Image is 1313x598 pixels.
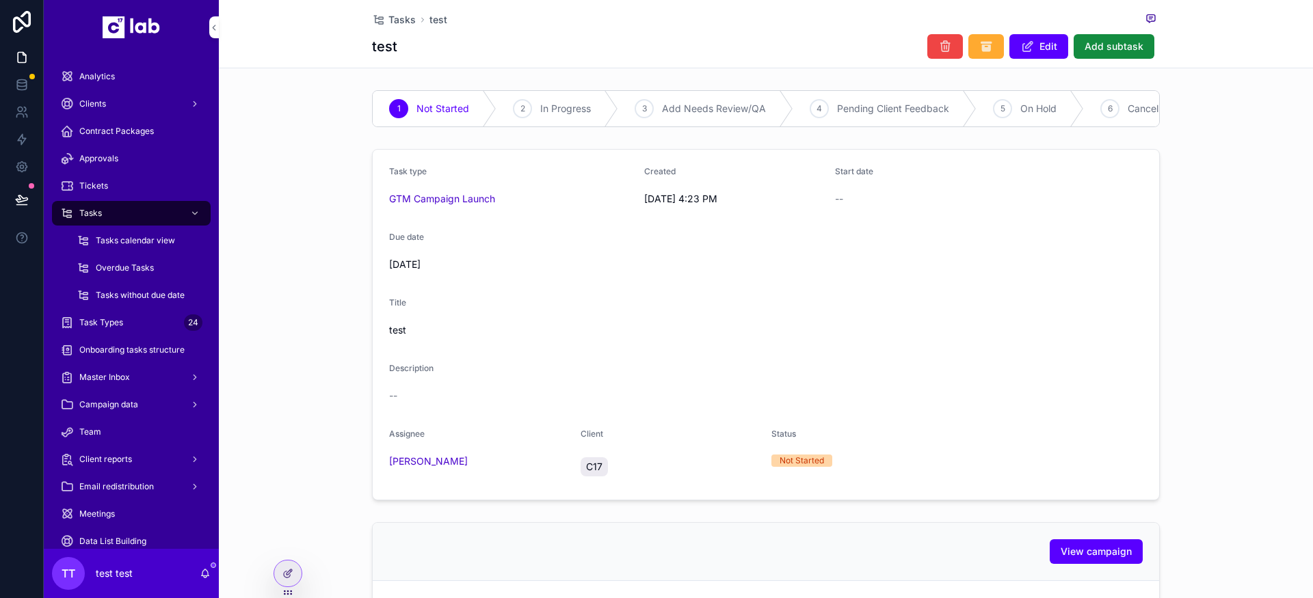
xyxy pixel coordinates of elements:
span: 1 [397,103,401,114]
span: test [389,323,1143,337]
span: Edit [1039,40,1057,53]
span: Meetings [79,508,115,519]
span: Overdue Tasks [96,262,154,273]
span: [DATE] 4:23 PM [644,192,825,206]
span: Description [389,363,434,373]
a: Overdue Tasks [68,256,211,280]
a: test [429,13,447,27]
span: C17 [586,460,602,474]
span: 5 [1000,103,1005,114]
span: Campaign data [79,399,138,410]
a: Meetings [52,502,211,526]
span: Add subtask [1085,40,1143,53]
span: Status [771,429,796,439]
span: Pending Client Feedback [837,102,949,115]
span: Clients [79,98,106,109]
p: test test [96,567,133,580]
span: [DATE] [389,258,633,271]
span: Tickets [79,180,108,191]
span: Assignee [389,429,425,439]
span: Cancelled [1128,102,1172,115]
span: tt [62,565,75,582]
a: Onboarding tasks structure [52,338,211,362]
span: Approvals [79,153,118,164]
a: Data List Building [52,529,211,554]
a: Campaign data [52,392,211,417]
span: Email redistribution [79,481,154,492]
span: Created [644,166,676,176]
span: 6 [1108,103,1113,114]
a: Client reports [52,447,211,472]
a: Email redistribution [52,474,211,499]
span: Tasks [79,208,102,219]
a: Analytics [52,64,211,89]
span: Task type [389,166,427,176]
span: Client reports [79,454,132,465]
div: scrollable content [44,55,219,549]
span: 4 [817,103,822,114]
a: Master Inbox [52,365,211,390]
div: 24 [184,314,202,331]
span: In Progress [540,102,591,115]
a: Tasks calendar view [68,228,211,253]
span: Data List Building [79,536,146,547]
span: Tasks calendar view [96,235,175,246]
span: Contract Packages [79,126,154,137]
span: Onboarding tasks structure [79,344,185,355]
span: Start date [835,166,873,176]
span: Master Inbox [79,372,130,383]
a: GTM Campaign Launch [389,192,495,206]
span: Analytics [79,71,115,82]
span: Team [79,426,101,437]
span: 3 [642,103,647,114]
span: Not Started [416,102,469,115]
a: Tasks [372,13,416,27]
img: App logo [103,16,160,38]
span: Task Types [79,317,123,328]
a: Task Types24 [52,310,211,335]
a: Contract Packages [52,119,211,144]
span: -- [835,192,843,206]
span: 2 [520,103,525,114]
span: -- [389,389,397,403]
button: Add subtask [1074,34,1154,59]
a: Team [52,420,211,444]
span: Tasks without due date [96,290,185,301]
span: Title [389,297,406,308]
button: View campaign [1050,539,1143,564]
a: Tasks [52,201,211,226]
span: View campaign [1061,545,1132,558]
span: Client [581,429,603,439]
a: Tasks without due date [68,283,211,308]
a: Approvals [52,146,211,171]
div: Not Started [780,454,824,467]
span: Tasks [388,13,416,27]
span: On Hold [1020,102,1057,115]
span: Due date [389,232,424,242]
a: Clients [52,92,211,116]
h1: test [372,37,397,56]
a: Tickets [52,174,211,198]
button: Edit [1009,34,1068,59]
a: [PERSON_NAME] [389,454,468,468]
span: Add Needs Review/QA [662,102,766,115]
